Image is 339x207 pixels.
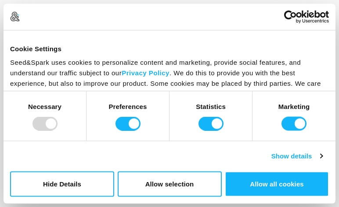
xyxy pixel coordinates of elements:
[122,69,169,77] a: Privacy Policy
[225,171,329,196] button: Allow all cookies
[10,171,114,196] button: Hide Details
[278,102,310,110] strong: Marketing
[10,12,20,21] img: logo
[196,102,226,110] strong: Statistics
[28,102,61,110] strong: Necessary
[10,43,329,54] div: Cookie Settings
[271,151,322,161] a: Show details
[252,10,329,23] a: Usercentrics Cookiebot - opens in a new window
[118,171,222,196] button: Allow selection
[10,57,329,110] div: Seed&Spark uses cookies to personalize content and marketing, provide social features, and unders...
[109,102,147,110] strong: Preferences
